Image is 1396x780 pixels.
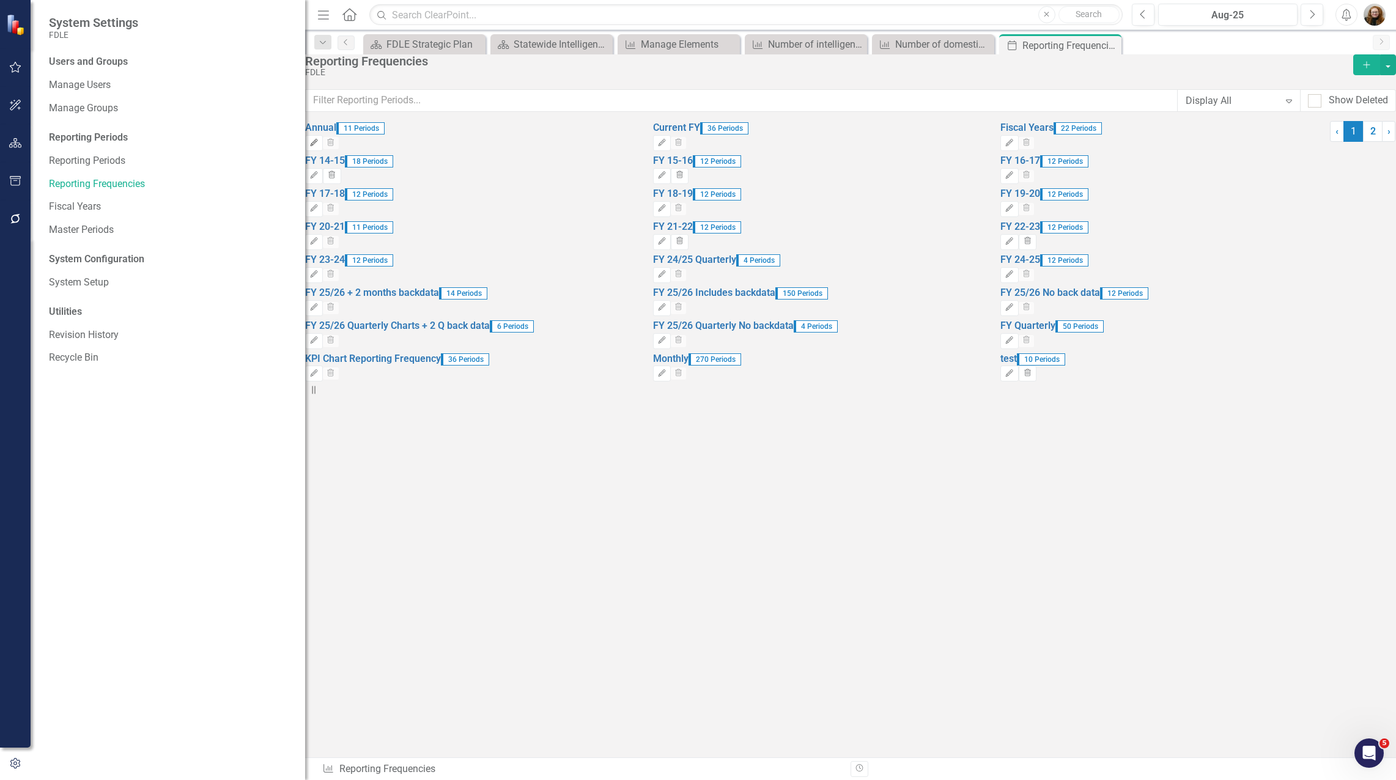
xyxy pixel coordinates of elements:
span: 36 Periods [441,353,489,366]
a: FY 15-16 [653,155,693,166]
span: 4 Periods [736,254,780,267]
a: FY 17-18 [305,188,345,199]
div: Number of intelligence reports that address a priority information need [768,37,864,52]
a: FY 22-23 [1000,221,1040,232]
a: FY 25/26 + 2 months backdata [305,287,439,298]
a: Recycle Bin [49,351,293,365]
div: Show Deleted [1329,94,1388,108]
a: Revision History [49,328,293,342]
a: 2 [1363,121,1383,142]
a: Manage Elements [621,37,737,52]
a: System Setup [49,276,293,290]
a: Annual [305,122,336,133]
a: FY 25/26 No back data [1000,287,1100,298]
a: Manage Groups [49,101,293,116]
span: 11 Periods [345,221,393,234]
button: Search [1058,6,1120,23]
span: 4 Periods [794,320,838,333]
div: Aug-25 [1162,8,1293,23]
div: Statewide Intelligence Landing Page [514,37,610,52]
span: 11 Periods [336,122,385,134]
a: FDLE Strategic Plan [366,37,482,52]
a: Master Periods [49,223,293,237]
span: 12 Periods [1040,188,1088,201]
span: 12 Periods [1040,155,1088,167]
a: FY 18-19 [653,188,693,199]
span: ‹ [1335,125,1339,137]
input: Search ClearPoint... [369,4,1123,26]
span: 18 Periods [345,155,393,167]
span: 270 Periods [689,353,741,366]
a: Reporting Frequencies [49,177,293,191]
span: 150 Periods [775,287,828,300]
div: Reporting Periods [49,131,293,145]
span: › [1387,125,1390,137]
div: Number of domestic security activities [895,37,991,52]
a: FY 25/26 Quarterly No backdata [653,320,794,331]
div: FDLE Strategic Plan [386,37,482,52]
a: FY Quarterly [1000,320,1055,331]
a: FY 21-22 [653,221,693,232]
a: Monthly [653,353,689,364]
a: FY 16-17 [1000,155,1040,166]
img: Jennifer Siddoway [1364,4,1386,26]
a: test [1000,353,1017,364]
a: Statewide Intelligence Landing Page [493,37,610,52]
a: FY 24-25 [1000,254,1040,265]
div: Reporting Frequencies [305,54,1347,68]
a: Current FY [653,122,700,133]
iframe: Intercom live chat [1354,738,1384,768]
small: FDLE [49,30,138,40]
div: System Configuration [49,252,293,267]
span: 12 Periods [693,155,741,167]
a: FY 14-15 [305,155,345,166]
span: 10 Periods [1017,353,1065,366]
a: FY 24/25 Quarterly [653,254,736,265]
a: FY 25/26 Quarterly Charts + 2 Q back data [305,320,490,331]
span: System Settings [49,15,138,30]
div: Reporting Frequencies [1022,38,1118,53]
div: Manage Elements [641,37,737,52]
button: Aug-25 [1158,4,1298,26]
span: 12 Periods [1100,287,1148,300]
a: FY 25/26 Includes backdata [653,287,775,298]
span: 12 Periods [1040,254,1088,267]
div: Users and Groups [49,55,293,69]
span: 12 Periods [345,188,393,201]
span: 6 Periods [490,320,534,333]
span: Search [1076,9,1102,19]
span: 14 Periods [439,287,487,300]
span: 1 [1343,121,1363,142]
a: Number of intelligence reports that address a priority information need [748,37,864,52]
span: 22 Periods [1054,122,1102,134]
div: FDLE [305,68,1347,77]
a: Fiscal Years [1000,122,1054,133]
a: Fiscal Years [49,200,293,214]
span: 50 Periods [1055,320,1104,333]
div: Display All [1186,94,1279,108]
div: Utilities [49,305,293,319]
img: ClearPoint Strategy [6,13,28,35]
a: Number of domestic security activities [875,37,991,52]
span: 12 Periods [693,221,741,234]
a: KPI Chart Reporting Frequency [305,353,441,364]
a: FY 20-21 [305,221,345,232]
a: Manage Users [49,78,293,92]
a: Reporting Periods [49,154,293,168]
span: 36 Periods [700,122,748,134]
span: 12 Periods [1040,221,1088,234]
span: 12 Periods [345,254,393,267]
a: FY 19-20 [1000,188,1040,199]
input: Filter Reporting Periods... [305,89,1178,112]
div: Reporting Frequencies [322,762,841,776]
span: 12 Periods [693,188,741,201]
a: FY 23-24 [305,254,345,265]
span: 5 [1379,738,1389,748]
